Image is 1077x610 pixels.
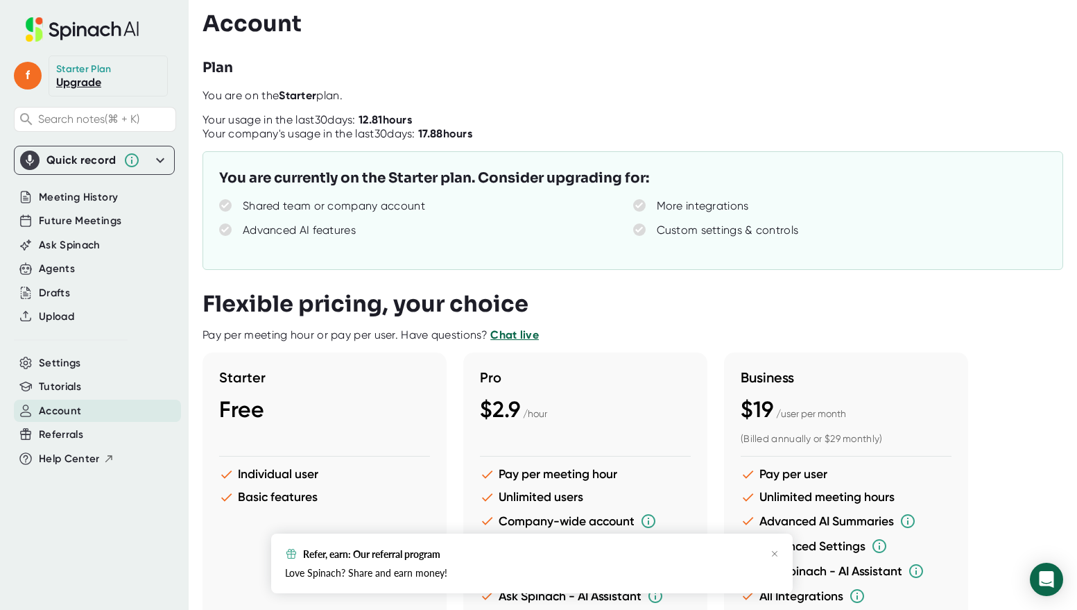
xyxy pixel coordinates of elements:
button: Upload [39,309,74,325]
button: Future Meetings [39,213,121,229]
span: $19 [741,396,773,423]
li: Unlimited meeting hours [741,490,951,505]
div: (Billed annually or $29 monthly) [741,433,951,446]
div: Quick record [20,146,169,174]
div: Starter Plan [56,63,112,76]
span: You are on the plan. [203,89,343,102]
h3: Flexible pricing, your choice [203,291,528,317]
button: Meeting History [39,189,118,205]
span: Search notes (⌘ + K) [38,112,139,126]
div: Your company's usage in the last 30 days: [203,127,472,141]
button: Account [39,403,81,419]
li: Company-wide account [480,513,691,529]
button: Ask Spinach [39,237,101,253]
div: Your usage in the last 30 days: [203,113,412,127]
a: Chat live [490,328,539,341]
li: Ask Spinach - AI Assistant [480,588,691,604]
a: Upgrade [56,76,101,89]
button: Drafts [39,285,70,301]
span: / user per month [776,408,846,419]
div: More integrations [657,199,749,213]
div: Advanced AI features [243,223,356,237]
button: Referrals [39,427,83,443]
span: Help Center [39,451,100,467]
li: Unlimited users [480,490,691,505]
div: Shared team or company account [243,199,425,213]
button: Help Center [39,451,114,467]
span: $2.9 [480,396,520,423]
div: Quick record [46,153,117,167]
h3: Plan [203,58,233,78]
h3: Business [741,369,951,386]
li: Pay per user [741,467,951,482]
span: f [14,62,42,90]
button: Settings [39,355,81,371]
div: Custom settings & controls [657,223,799,237]
li: All Integrations [741,588,951,604]
div: Pay per meeting hour or pay per user. Have questions? [203,328,539,342]
h3: You are currently on the Starter plan. Consider upgrading for: [219,168,649,189]
li: Basic features [219,490,430,505]
span: / hour [523,408,547,419]
button: Tutorials [39,379,81,395]
li: Advanced AI Summaries [741,513,951,529]
h3: Pro [480,369,691,386]
h3: Starter [219,369,430,386]
li: Ask Spinach - AI Assistant [741,563,951,579]
h3: Account [203,10,302,37]
b: 12.81 hours [359,113,412,126]
b: Starter [279,89,316,102]
li: Advanced Settings [741,538,951,554]
li: Pay per meeting hour [480,467,691,482]
li: Individual user [219,467,430,482]
button: Agents [39,261,75,277]
b: 17.88 hours [418,127,472,140]
div: Open Intercom Messenger [1030,563,1063,596]
span: Free [219,396,264,423]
